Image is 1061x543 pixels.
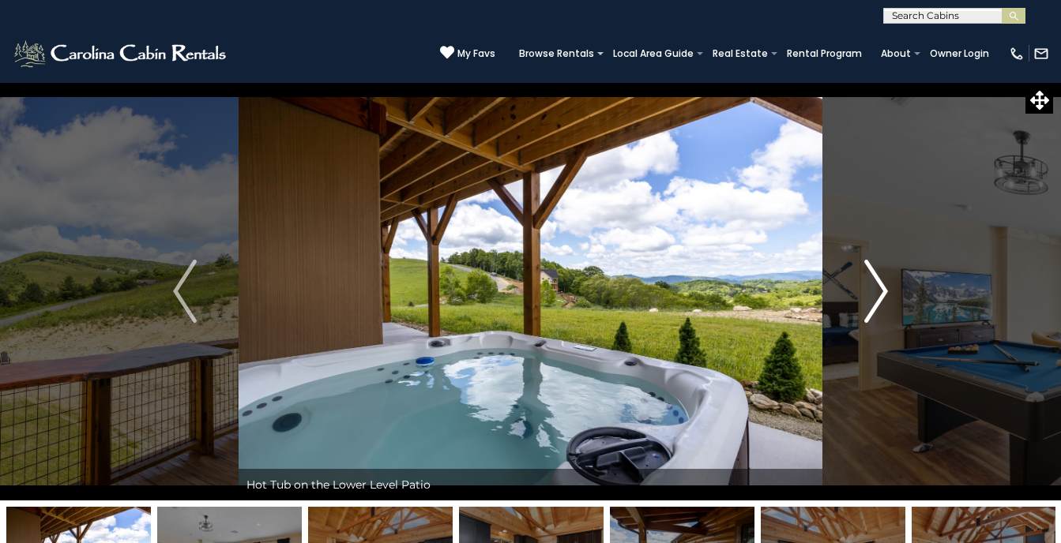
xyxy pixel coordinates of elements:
a: Browse Rentals [511,43,602,65]
img: arrow [173,260,197,323]
a: About [873,43,919,65]
img: mail-regular-white.png [1033,46,1049,62]
a: Rental Program [779,43,870,65]
button: Previous [131,82,239,500]
button: Next [822,82,930,500]
a: Owner Login [922,43,997,65]
a: Local Area Guide [605,43,702,65]
img: White-1-2.png [12,38,231,69]
a: My Favs [440,45,495,62]
img: arrow [864,260,888,323]
span: My Favs [457,47,495,61]
a: Real Estate [705,43,776,65]
img: phone-regular-white.png [1009,46,1025,62]
div: Hot Tub on the Lower Level Patio [239,469,822,500]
